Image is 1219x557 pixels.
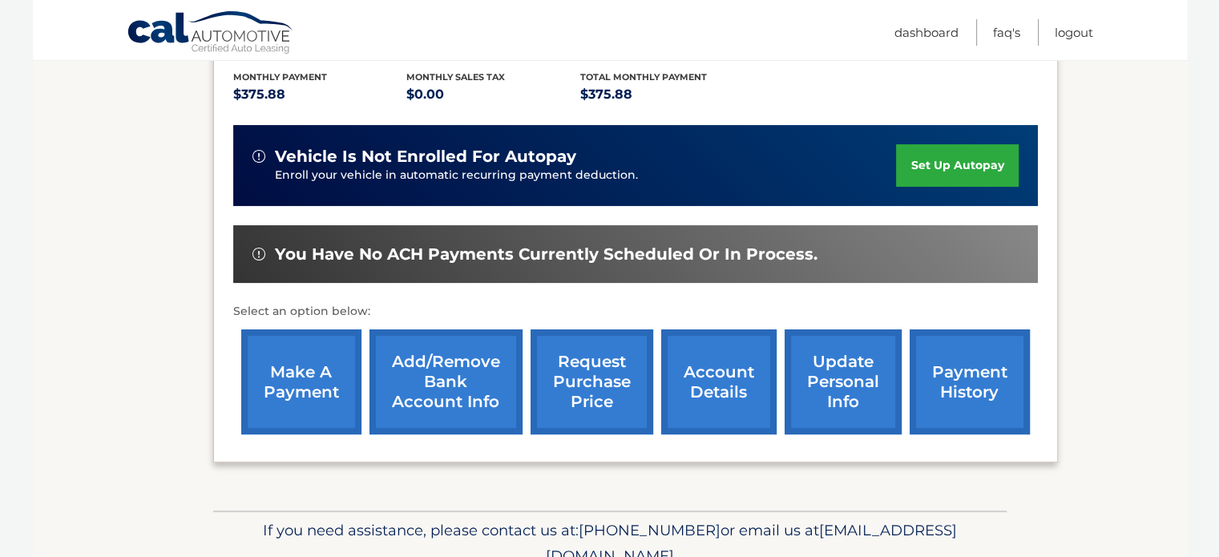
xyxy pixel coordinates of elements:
p: $375.88 [233,83,407,106]
a: account details [661,329,777,434]
p: Enroll your vehicle in automatic recurring payment deduction. [275,167,897,184]
a: Logout [1055,19,1093,46]
a: FAQ's [993,19,1020,46]
span: Monthly sales Tax [406,71,505,83]
span: Monthly Payment [233,71,327,83]
a: update personal info [785,329,902,434]
a: Cal Automotive [127,10,295,57]
a: make a payment [241,329,361,434]
a: Add/Remove bank account info [369,329,523,434]
a: Dashboard [894,19,959,46]
a: payment history [910,329,1030,434]
span: [PHONE_NUMBER] [579,521,721,539]
p: $0.00 [406,83,580,106]
p: Select an option below: [233,302,1038,321]
img: alert-white.svg [252,248,265,260]
span: vehicle is not enrolled for autopay [275,147,576,167]
p: $375.88 [580,83,754,106]
span: Total Monthly Payment [580,71,707,83]
a: request purchase price [531,329,653,434]
span: You have no ACH payments currently scheduled or in process. [275,244,817,264]
a: set up autopay [896,144,1018,187]
img: alert-white.svg [252,150,265,163]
